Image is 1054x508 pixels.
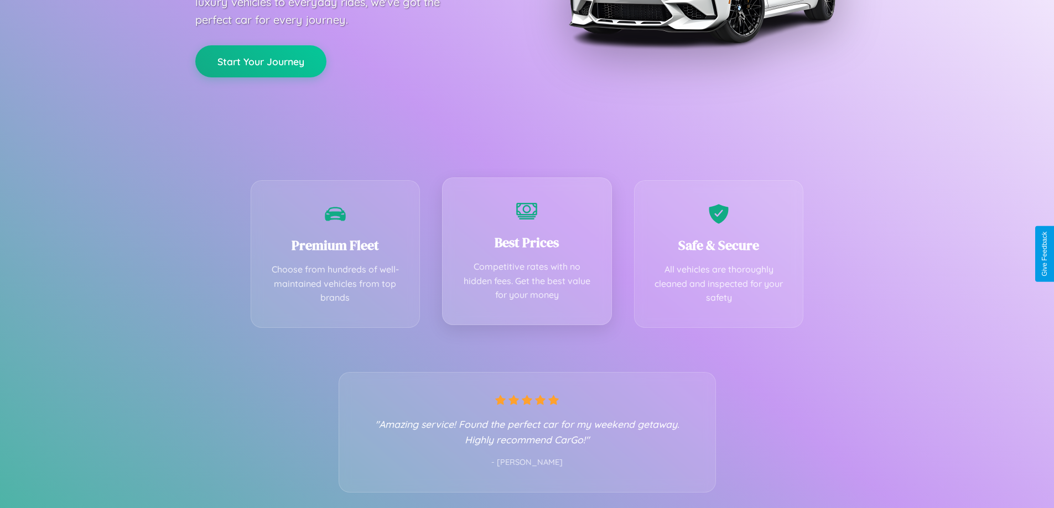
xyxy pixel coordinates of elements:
h3: Best Prices [459,233,595,252]
p: All vehicles are thoroughly cleaned and inspected for your safety [651,263,787,305]
div: Give Feedback [1041,232,1048,276]
button: Start Your Journey [195,45,326,77]
h3: Safe & Secure [651,236,787,254]
p: "Amazing service! Found the perfect car for my weekend getaway. Highly recommend CarGo!" [361,416,693,447]
h3: Premium Fleet [268,236,403,254]
p: Choose from hundreds of well-maintained vehicles from top brands [268,263,403,305]
p: Competitive rates with no hidden fees. Get the best value for your money [459,260,595,302]
p: - [PERSON_NAME] [361,455,693,470]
